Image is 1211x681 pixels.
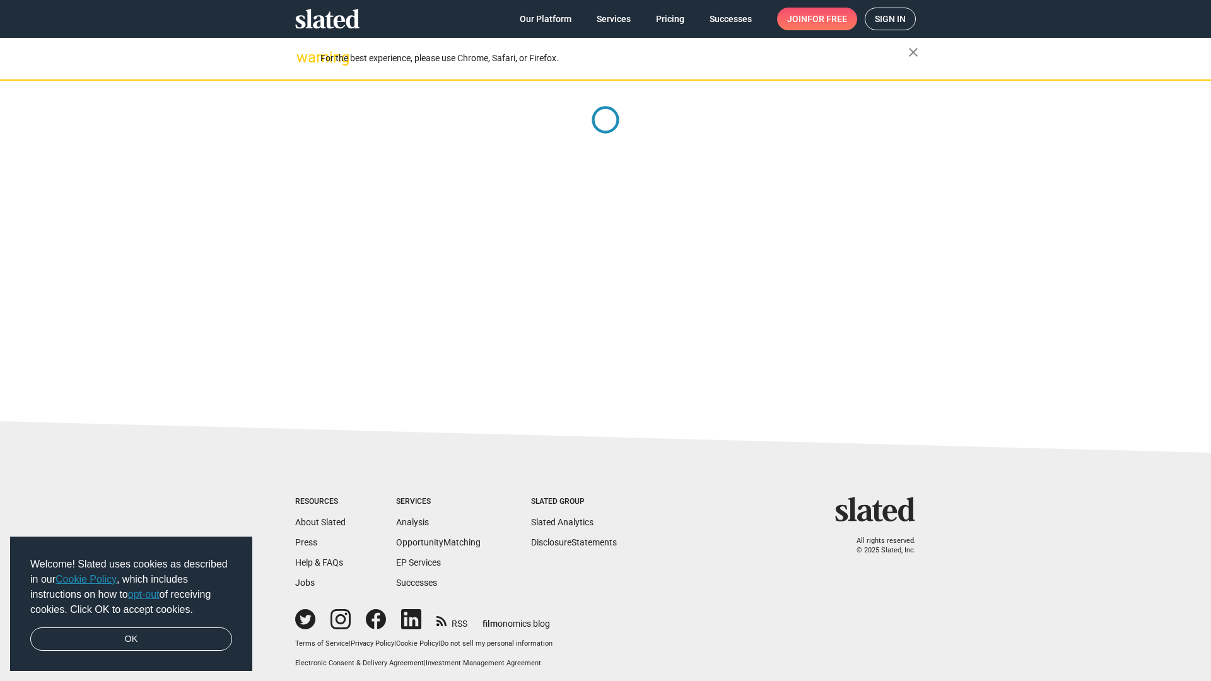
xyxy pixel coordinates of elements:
[295,537,317,547] a: Press
[777,8,857,30] a: Joinfor free
[30,627,232,651] a: dismiss cookie message
[396,557,441,567] a: EP Services
[520,8,571,30] span: Our Platform
[295,517,346,527] a: About Slated
[295,578,315,588] a: Jobs
[597,8,631,30] span: Services
[436,610,467,630] a: RSS
[351,639,394,648] a: Privacy Policy
[10,537,252,672] div: cookieconsent
[295,557,343,567] a: Help & FAQs
[710,8,752,30] span: Successes
[510,8,582,30] a: Our Platform
[699,8,762,30] a: Successes
[396,497,481,507] div: Services
[394,639,396,648] span: |
[128,589,160,600] a: opt-out
[438,639,440,648] span: |
[531,517,594,527] a: Slated Analytics
[531,537,617,547] a: DisclosureStatements
[646,8,694,30] a: Pricing
[320,50,908,67] div: For the best experience, please use Chrome, Safari, or Firefox.
[483,619,498,629] span: film
[295,659,424,667] a: Electronic Consent & Delivery Agreement
[396,639,438,648] a: Cookie Policy
[875,8,906,30] span: Sign in
[426,659,541,667] a: Investment Management Agreement
[295,639,349,648] a: Terms of Service
[349,639,351,648] span: |
[440,639,553,649] button: Do not sell my personal information
[787,8,847,30] span: Join
[865,8,916,30] a: Sign in
[531,497,617,507] div: Slated Group
[906,45,921,60] mat-icon: close
[396,578,437,588] a: Successes
[396,537,481,547] a: OpportunityMatching
[295,497,346,507] div: Resources
[656,8,684,30] span: Pricing
[587,8,641,30] a: Services
[396,517,429,527] a: Analysis
[424,659,426,667] span: |
[296,50,312,65] mat-icon: warning
[30,557,232,617] span: Welcome! Slated uses cookies as described in our , which includes instructions on how to of recei...
[56,574,117,585] a: Cookie Policy
[483,608,550,630] a: filmonomics blog
[843,537,916,555] p: All rights reserved. © 2025 Slated, Inc.
[807,8,847,30] span: for free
